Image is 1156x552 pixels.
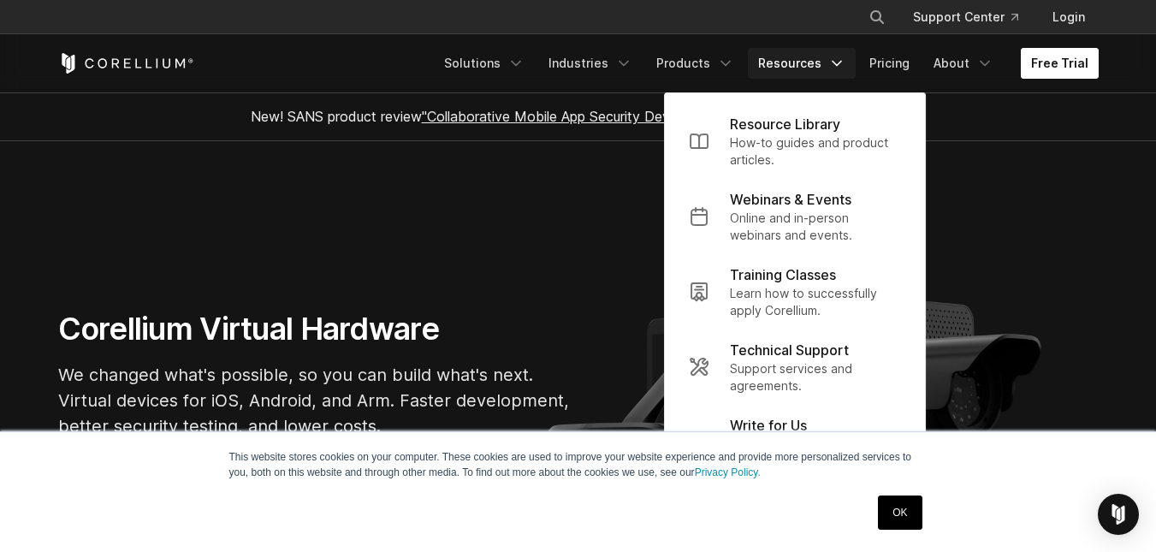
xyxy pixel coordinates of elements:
a: Privacy Policy. [695,466,761,478]
p: Resource Library [730,114,840,134]
div: Navigation Menu [848,2,1099,33]
a: Free Trial [1021,48,1099,79]
span: New! SANS product review now available. [251,108,906,125]
p: Support services and agreements. [730,360,901,395]
button: Search [862,2,892,33]
p: How-to guides and product articles. [730,134,901,169]
p: This website stores cookies on your computer. These cookies are used to improve your website expe... [229,449,928,480]
a: OK [878,496,922,530]
div: Open Intercom Messenger [1098,494,1139,535]
p: We changed what's possible, so you can build what's next. Virtual devices for iOS, Android, and A... [58,362,572,439]
h1: Corellium Virtual Hardware [58,310,572,348]
a: Technical Support Support services and agreements. [675,329,915,405]
a: "Collaborative Mobile App Security Development and Analysis" [422,108,816,125]
a: Industries [538,48,643,79]
a: Products [646,48,744,79]
div: Navigation Menu [434,48,1099,79]
a: Solutions [434,48,535,79]
a: Resource Library How-to guides and product articles. [675,104,915,179]
p: Training Classes [730,264,836,285]
a: Corellium Home [58,53,194,74]
a: Training Classes Learn how to successfully apply Corellium. [675,254,915,329]
a: About [923,48,1004,79]
a: Resources [748,48,856,79]
a: Write for Us Get paid to create content for Corellium. [675,405,915,480]
p: Technical Support [730,340,849,360]
p: Webinars & Events [730,189,851,210]
a: Support Center [899,2,1032,33]
a: Pricing [859,48,920,79]
p: Write for Us [730,415,807,436]
a: Webinars & Events Online and in-person webinars and events. [675,179,915,254]
p: Online and in-person webinars and events. [730,210,901,244]
p: Learn how to successfully apply Corellium. [730,285,901,319]
a: Login [1039,2,1099,33]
